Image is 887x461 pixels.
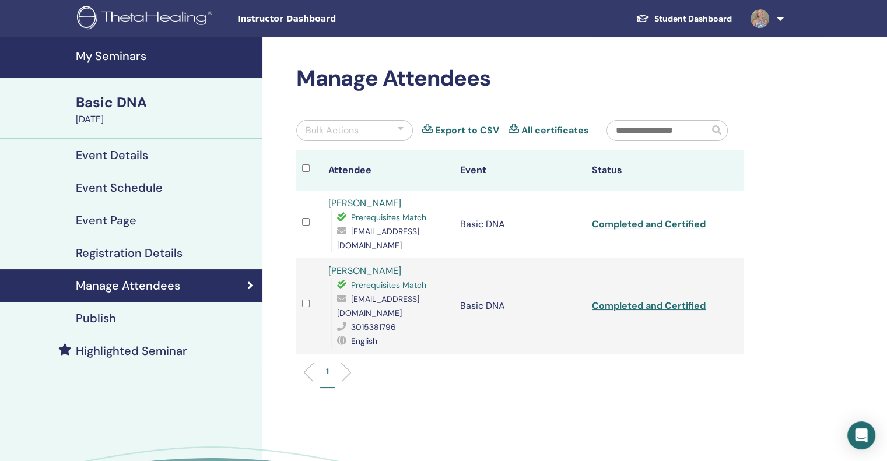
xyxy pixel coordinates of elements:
[454,150,586,191] th: Event
[237,13,412,25] span: Instructor Dashboard
[76,112,255,126] div: [DATE]
[296,65,744,92] h2: Manage Attendees
[76,344,187,358] h4: Highlighted Seminar
[351,280,426,290] span: Prerequisites Match
[626,8,741,30] a: Student Dashboard
[328,197,401,209] a: [PERSON_NAME]
[351,336,377,346] span: English
[69,93,262,126] a: Basic DNA[DATE]
[847,421,875,449] div: Open Intercom Messenger
[454,191,586,258] td: Basic DNA
[351,322,396,332] span: 3015381796
[76,49,255,63] h4: My Seminars
[77,6,216,32] img: logo.png
[328,265,401,277] a: [PERSON_NAME]
[337,226,419,251] span: [EMAIL_ADDRESS][DOMAIN_NAME]
[751,9,769,28] img: default.jpg
[636,13,650,23] img: graduation-cap-white.svg
[586,150,718,191] th: Status
[435,124,499,138] a: Export to CSV
[76,93,255,112] div: Basic DNA
[306,124,359,138] div: Bulk Actions
[76,311,116,325] h4: Publish
[592,300,706,312] a: Completed and Certified
[454,258,586,354] td: Basic DNA
[337,294,419,318] span: [EMAIL_ADDRESS][DOMAIN_NAME]
[592,218,706,230] a: Completed and Certified
[322,150,454,191] th: Attendee
[351,212,426,223] span: Prerequisites Match
[326,365,329,378] p: 1
[521,124,589,138] a: All certificates
[76,246,183,260] h4: Registration Details
[76,148,148,162] h4: Event Details
[76,213,136,227] h4: Event Page
[76,181,163,195] h4: Event Schedule
[76,279,180,293] h4: Manage Attendees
